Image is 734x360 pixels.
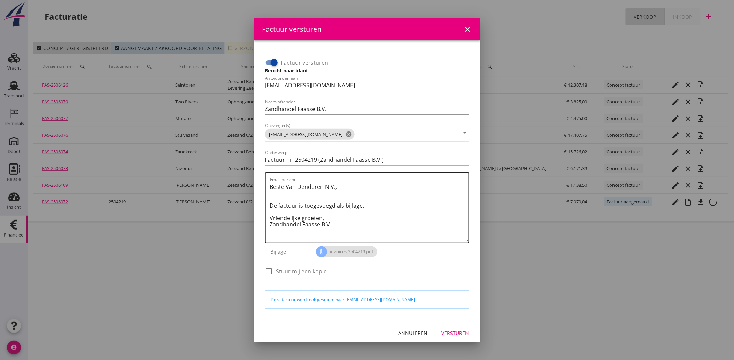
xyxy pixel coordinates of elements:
i: arrow_drop_down [461,128,469,137]
div: Annuleren [399,329,428,337]
label: Stuur mij een kopie [276,268,327,275]
div: Factuur versturen [262,24,322,34]
input: Onderwerp [265,154,469,165]
input: Antwoorden aan [265,80,469,91]
input: Ontvanger(s) [356,129,459,140]
i: cancel [346,131,353,138]
i: attach_file [316,246,327,257]
h3: Bericht naar klant [265,67,469,74]
span: [EMAIL_ADDRESS][DOMAIN_NAME] [265,129,355,140]
button: Versturen [436,327,475,339]
div: Versturen [442,329,469,337]
div: Deze factuur wordt ook gestuurd naar [EMAIL_ADDRESS][DOMAIN_NAME]. [271,297,463,303]
input: Naam afzender [265,103,469,114]
button: Annuleren [393,327,433,339]
textarea: Email bericht [270,181,469,243]
div: Bijlage [265,243,316,260]
span: invoices-2504219.pdf [316,246,377,257]
i: close [464,25,472,33]
label: Factuur versturen [281,59,329,66]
